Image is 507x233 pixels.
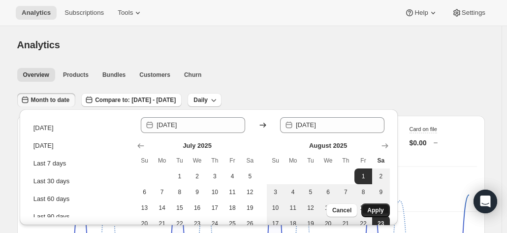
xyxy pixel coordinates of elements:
span: 18 [227,204,237,212]
span: Analytics [17,39,60,50]
th: Friday [354,153,372,168]
span: Sa [245,157,255,165]
th: Sunday [136,153,154,168]
span: Card on file [410,126,437,132]
span: 16 [192,204,202,212]
span: 1 [175,172,185,180]
span: Th [210,157,220,165]
button: Monday July 21 2025 [153,216,171,232]
span: We [323,157,333,165]
span: Tools [118,9,133,17]
button: Last 90 days [31,209,129,225]
span: Th [341,157,350,165]
span: Subscriptions [64,9,104,17]
span: Daily [193,96,208,104]
span: Cancel [332,206,351,214]
button: Monday July 7 2025 [153,184,171,200]
span: Su [271,157,281,165]
span: We [192,157,202,165]
th: Tuesday [171,153,189,168]
button: Thursday July 24 2025 [206,216,223,232]
div: Open Intercom Messenger [474,190,497,213]
span: Help [414,9,428,17]
div: [DATE] [33,123,54,133]
th: Thursday [206,153,223,168]
th: Wednesday [189,153,206,168]
span: 12 [245,188,255,196]
th: Monday [153,153,171,168]
button: Saturday August 2 2025 [372,168,390,184]
span: 14 [157,204,167,212]
button: Last 60 days [31,191,129,207]
span: 2 [192,172,202,180]
button: Saturday July 12 2025 [241,184,259,200]
button: [DATE] [31,120,129,136]
span: Fr [227,157,237,165]
span: Sa [376,157,386,165]
button: Thursday August 7 2025 [337,184,354,200]
span: 4 [288,188,298,196]
span: 2 [376,172,386,180]
span: 22 [175,220,185,228]
span: Analytics [22,9,51,17]
span: Mo [288,157,298,165]
button: Wednesday July 16 2025 [189,200,206,216]
button: Friday July 11 2025 [223,184,241,200]
span: 19 [245,204,255,212]
button: Settings [446,6,491,20]
span: 7 [157,188,167,196]
button: Thursday July 3 2025 [206,168,223,184]
span: 6 [323,188,333,196]
button: Saturday July 19 2025 [241,200,259,216]
th: Thursday [337,153,354,168]
span: Bundles [102,71,126,79]
button: Sunday August 3 2025 [267,184,285,200]
span: Su [140,157,150,165]
button: Tuesday July 22 2025 [171,216,189,232]
span: Customers [139,71,170,79]
span: 25 [227,220,237,228]
button: Wednesday July 23 2025 [189,216,206,232]
button: Tuesday August 5 2025 [302,184,319,200]
div: Last 7 days [33,159,66,168]
span: Tu [306,157,316,165]
button: Saturday July 26 2025 [241,216,259,232]
th: Saturday [241,153,259,168]
span: Products [63,71,89,79]
span: 13 [140,204,150,212]
span: 21 [157,220,167,228]
span: Settings [462,9,485,17]
span: 24 [210,220,220,228]
button: Saturday July 5 2025 [241,168,259,184]
span: 7 [341,188,350,196]
button: Sunday August 10 2025 [267,200,285,216]
button: Sunday August 17 2025 [267,216,285,232]
button: Last 30 days [31,173,129,189]
button: Apply [361,203,389,217]
span: 10 [210,188,220,196]
button: Tools [112,6,149,20]
button: Thursday July 10 2025 [206,184,223,200]
span: 23 [192,220,202,228]
span: 17 [271,220,281,228]
span: 8 [358,188,368,196]
span: 26 [245,220,255,228]
span: 10 [271,204,281,212]
span: 3 [271,188,281,196]
span: Tu [175,157,185,165]
span: 9 [376,188,386,196]
button: Tuesday August 12 2025 [302,200,319,216]
button: Sunday July 6 2025 [136,184,154,200]
span: 8 [175,188,185,196]
button: Show next month, September 2025 [378,139,392,153]
button: Monday August 11 2025 [284,200,302,216]
span: 5 [306,188,316,196]
div: [DATE] [33,141,54,151]
button: Monday August 4 2025 [284,184,302,200]
button: Subscriptions [59,6,110,20]
span: Overview [23,71,49,79]
button: Sunday July 20 2025 [136,216,154,232]
button: Tuesday July 15 2025 [171,200,189,216]
button: Friday July 18 2025 [223,200,241,216]
button: Friday July 25 2025 [223,216,241,232]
